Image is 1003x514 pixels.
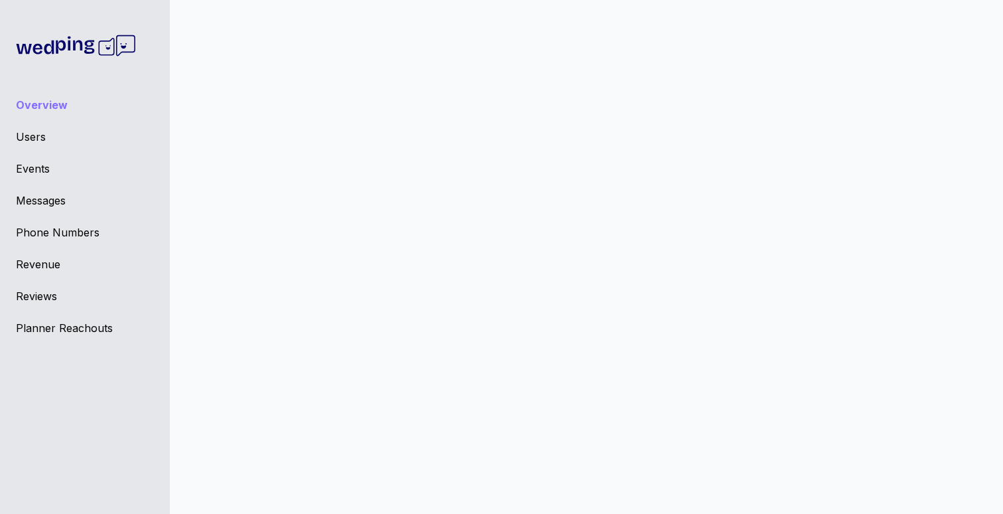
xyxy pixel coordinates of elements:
[16,288,154,304] a: Reviews
[16,256,154,272] a: Revenue
[16,129,154,145] a: Users
[16,193,154,209] a: Messages
[16,97,154,113] a: Overview
[16,224,154,240] a: Phone Numbers
[16,320,154,336] a: Planner Reachouts
[16,161,154,177] a: Events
